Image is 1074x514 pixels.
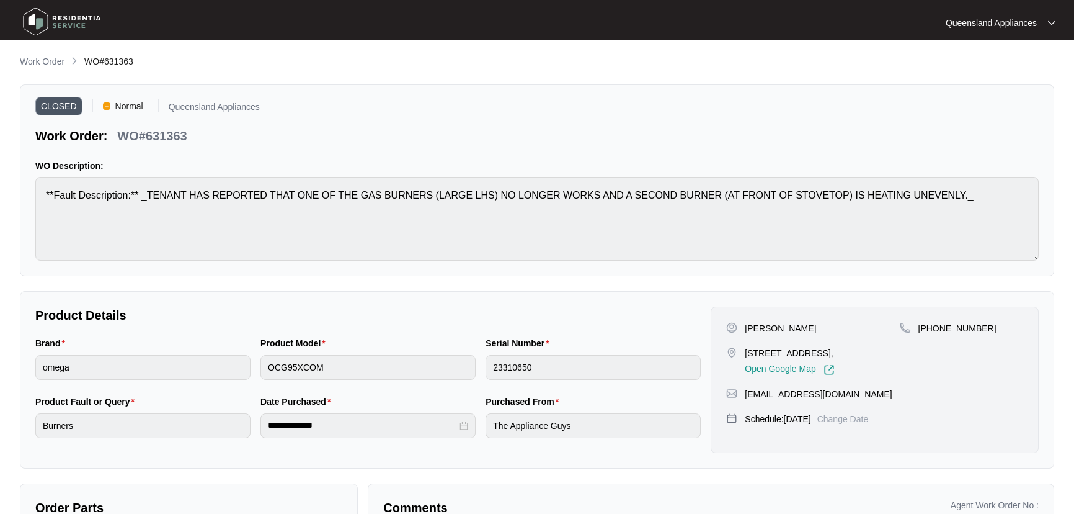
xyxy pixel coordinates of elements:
label: Product Model [260,337,331,349]
a: Work Order [17,55,67,69]
p: WO#631363 [117,127,187,145]
p: [PHONE_NUMBER] [918,322,996,335]
label: Date Purchased [260,395,335,408]
img: Vercel Logo [103,102,110,110]
input: Product Model [260,355,476,380]
label: Serial Number [486,337,554,349]
p: Work Order [20,55,64,68]
p: Product Details [35,307,701,324]
img: map-pin [900,322,911,333]
span: WO#631363 [84,56,133,66]
input: Product Fault or Query [35,413,251,438]
span: Normal [110,97,148,115]
p: [STREET_ADDRESS], [745,347,834,359]
a: Open Google Map [745,364,834,376]
img: map-pin [726,413,737,424]
p: Agent Work Order No : [951,499,1039,512]
img: user-pin [726,322,737,333]
img: residentia service logo [19,3,105,40]
p: Change Date [817,413,869,425]
img: map-pin [726,347,737,358]
img: map-pin [726,388,737,399]
label: Brand [35,337,70,349]
p: Schedule: [DATE] [745,413,810,425]
img: chevron-right [69,56,79,66]
p: Queensland Appliances [169,102,260,115]
p: [PERSON_NAME] [745,322,816,335]
p: [EMAIL_ADDRESS][DOMAIN_NAME] [745,388,892,400]
input: Serial Number [486,355,701,380]
label: Purchased From [486,395,564,408]
p: Queensland Appliances [946,17,1037,29]
input: Brand [35,355,251,380]
input: Purchased From [486,413,701,438]
img: Link-External [823,364,835,376]
span: CLOSED [35,97,82,115]
p: WO Description: [35,160,1039,172]
label: Product Fault or Query [35,395,140,408]
textarea: **Fault Description:** _TENANT HAS REPORTED THAT ONE OF THE GAS BURNERS (LARGE LHS) NO LONGER WOR... [35,177,1039,261]
p: Work Order: [35,127,107,145]
img: dropdown arrow [1048,20,1055,26]
input: Date Purchased [268,419,457,432]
